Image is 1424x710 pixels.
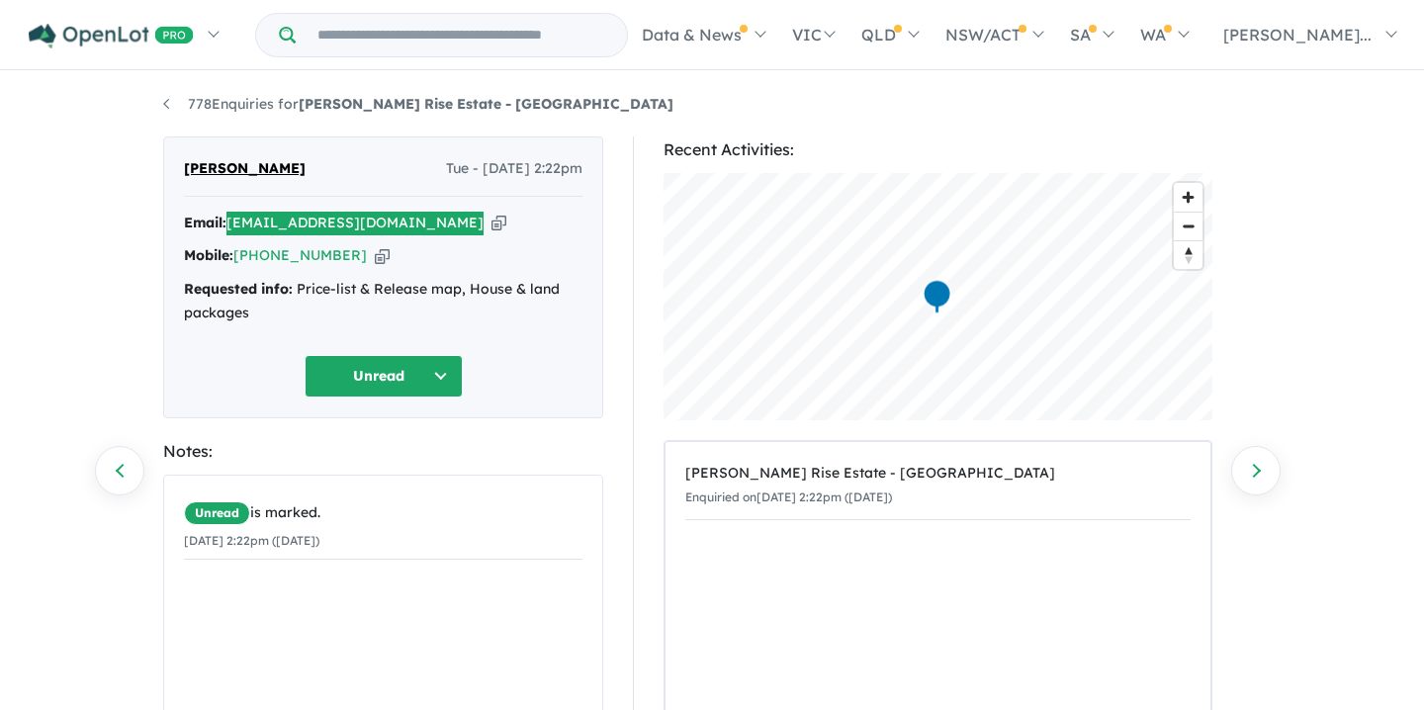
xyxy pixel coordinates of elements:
strong: Mobile: [184,246,233,264]
button: Copy [491,213,506,233]
span: Reset bearing to north [1174,241,1202,269]
span: Zoom out [1174,213,1202,240]
img: Openlot PRO Logo White [29,24,194,48]
button: Copy [375,245,390,266]
div: is marked. [184,501,582,525]
div: Price-list & Release map, House & land packages [184,278,582,325]
input: Try estate name, suburb, builder or developer [300,14,623,56]
button: Unread [305,355,463,398]
a: [PERSON_NAME] Rise Estate - [GEOGRAPHIC_DATA]Enquiried on[DATE] 2:22pm ([DATE]) [685,452,1191,520]
div: Recent Activities: [664,136,1212,163]
small: [DATE] 2:22pm ([DATE]) [184,533,319,548]
button: Zoom in [1174,183,1202,212]
small: Enquiried on [DATE] 2:22pm ([DATE]) [685,489,892,504]
div: [PERSON_NAME] Rise Estate - [GEOGRAPHIC_DATA] [685,462,1191,486]
span: [PERSON_NAME] [184,157,306,181]
strong: Requested info: [184,280,293,298]
strong: [PERSON_NAME] Rise Estate - [GEOGRAPHIC_DATA] [299,95,673,113]
a: [EMAIL_ADDRESS][DOMAIN_NAME] [226,214,484,231]
span: [PERSON_NAME]... [1223,25,1372,44]
strong: Email: [184,214,226,231]
nav: breadcrumb [163,93,1261,117]
div: Map marker [923,279,952,315]
a: 778Enquiries for[PERSON_NAME] Rise Estate - [GEOGRAPHIC_DATA] [163,95,673,113]
button: Zoom out [1174,212,1202,240]
span: Tue - [DATE] 2:22pm [446,157,582,181]
a: [PHONE_NUMBER] [233,246,367,264]
div: Notes: [163,438,603,465]
canvas: Map [664,173,1212,420]
span: Unread [184,501,250,525]
button: Reset bearing to north [1174,240,1202,269]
